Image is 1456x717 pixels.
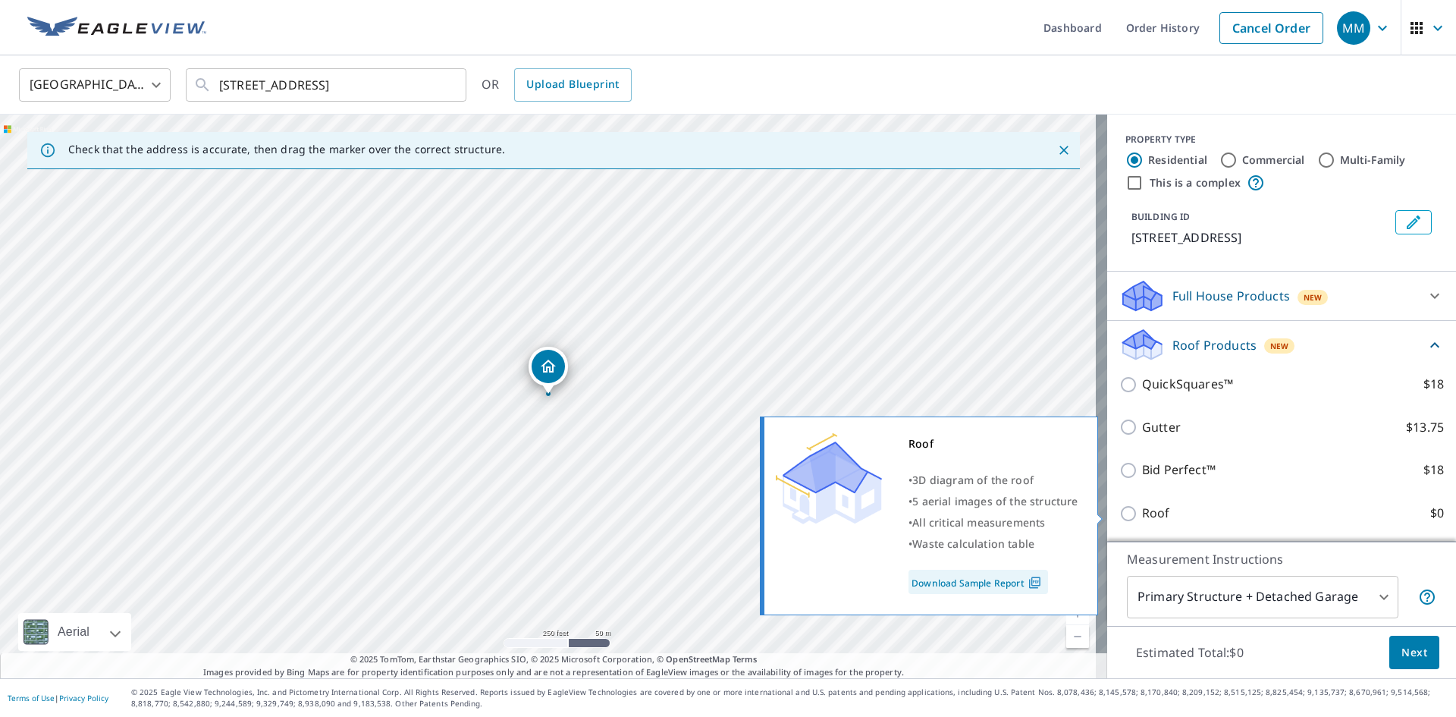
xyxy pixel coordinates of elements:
a: Terms of Use [8,693,55,703]
a: Upload Blueprint [514,68,631,102]
div: • [908,533,1078,555]
div: Full House ProductsNew [1119,278,1444,314]
div: PROPERTY TYPE [1125,133,1438,146]
span: Upload Blueprint [526,75,619,94]
img: Premium [776,433,882,524]
a: Terms [733,653,758,665]
p: $18 [1423,461,1444,480]
span: New [1270,340,1289,352]
p: Measurement Instructions [1127,550,1436,568]
div: • [908,470,1078,491]
img: Pdf Icon [1025,576,1045,590]
p: Bid Perfect™ [1142,461,1216,480]
p: BUILDING ID [1131,210,1190,223]
span: All critical measurements [912,515,1045,530]
div: • [908,512,1078,533]
a: Privacy Policy [59,693,108,703]
p: | [8,693,108,703]
button: Close [1054,140,1074,160]
p: Roof [1142,504,1170,523]
p: © 2025 Eagle View Technologies, Inc. and Pictometry International Corp. All Rights Reserved. Repo... [131,687,1448,709]
p: Estimated Total: $0 [1124,636,1256,669]
span: © 2025 TomTom, Earthstar Geographics SIO, © 2025 Microsoft Corporation, © [350,653,758,666]
span: Waste calculation table [912,536,1034,551]
label: Multi-Family [1340,153,1406,168]
div: Roof [908,433,1078,454]
button: Next [1389,636,1439,670]
a: Cancel Order [1219,12,1323,44]
div: Primary Structure + Detached Garage [1127,576,1398,618]
a: OpenStreetMap [666,653,730,665]
span: Next [1401,643,1427,662]
span: 5 aerial images of the structure [912,494,1078,508]
p: QuickSquares™ [1142,375,1233,394]
p: Gutter [1142,418,1181,437]
div: • [908,491,1078,512]
div: Roof ProductsNew [1119,327,1444,363]
p: Roof Products [1172,336,1257,354]
div: Aerial [53,613,94,651]
p: $13.75 [1406,418,1444,437]
label: This is a complex [1150,175,1241,190]
p: Full House Products [1172,287,1290,305]
div: Dropped pin, building 1, Residential property, 5807 W 74th Pl Arvada, CO 80003 [529,347,568,394]
p: [STREET_ADDRESS] [1131,228,1389,247]
label: Residential [1148,153,1207,168]
p: $18 [1423,375,1444,394]
img: EV Logo [27,17,206,39]
a: Current Level 17, Zoom Out [1066,625,1089,648]
div: [GEOGRAPHIC_DATA] [19,64,171,106]
div: MM [1337,11,1370,45]
div: Aerial [18,613,131,651]
button: Edit building 1 [1395,210,1432,234]
span: New [1304,291,1323,303]
p: $0 [1430,504,1444,523]
a: Download Sample Report [908,570,1048,594]
div: OR [482,68,632,102]
span: Your report will include the primary structure and a detached garage if one exists. [1418,588,1436,606]
span: 3D diagram of the roof [912,473,1034,487]
label: Commercial [1242,153,1305,168]
p: Check that the address is accurate, then drag the marker over the correct structure. [68,143,505,156]
input: Search by address or latitude-longitude [219,64,435,106]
